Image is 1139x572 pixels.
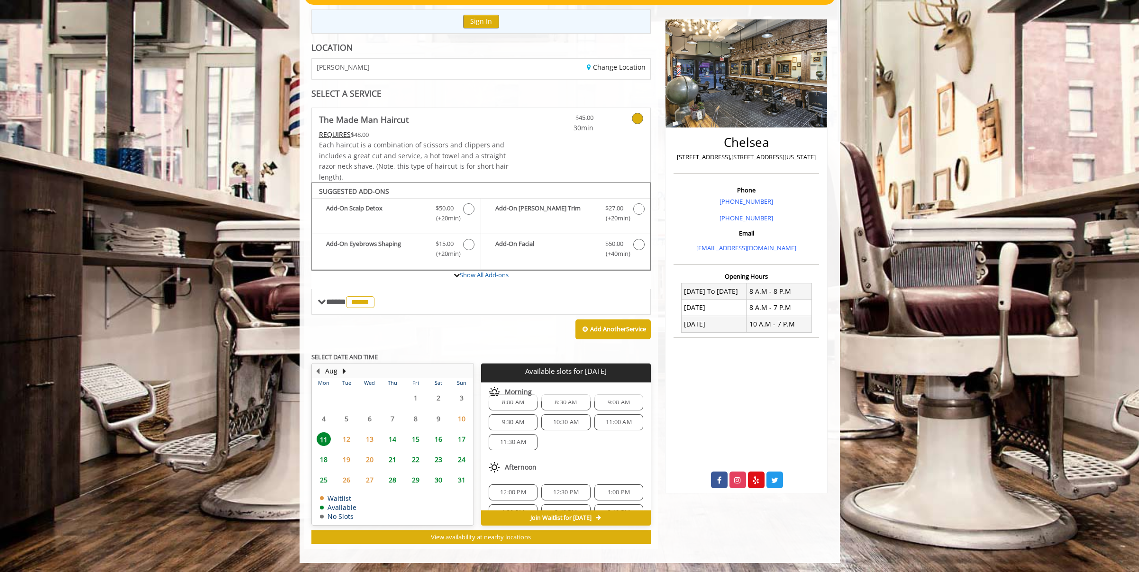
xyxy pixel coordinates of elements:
span: 11:30 AM [500,438,526,446]
span: 28 [385,473,400,487]
h3: Opening Hours [674,273,819,280]
span: 22 [409,453,423,466]
span: Join Waitlist for [DATE] [530,514,592,522]
b: The Made Man Haircut [319,113,409,126]
td: Select day13 [358,429,381,449]
span: Morning [505,388,532,396]
span: 18 [317,453,331,466]
b: LOCATION [311,42,353,53]
div: SELECT A SERVICE [311,89,651,98]
span: 11 [317,432,331,446]
p: Available slots for [DATE] [485,367,647,375]
span: 21 [385,453,400,466]
td: 10 A.M - 7 P.M [747,316,812,332]
span: 1:30 PM [502,508,524,516]
span: 12 [339,432,354,446]
label: Add-On Beard Trim [486,203,646,226]
button: Previous Month [314,366,322,376]
button: Sign In [463,15,499,28]
span: 15 [409,432,423,446]
p: [STREET_ADDRESS],[STREET_ADDRESS][US_STATE] [676,152,817,162]
td: 8 A.M - 7 P.M [747,300,812,316]
div: 1:30 PM [489,504,538,520]
div: 9:00 AM [594,394,643,410]
b: Add-On Facial [495,239,596,259]
a: $45.00 [538,108,593,133]
h2: Chelsea [676,136,817,149]
span: 30 [431,473,446,487]
td: Select day24 [450,449,473,470]
td: Select day26 [335,470,358,490]
span: $27.00 [605,203,623,213]
span: 9:30 AM [502,418,524,426]
td: Select day18 [312,449,335,470]
span: Afternoon [505,463,537,471]
b: SUGGESTED ADD-ONS [319,187,389,196]
div: 8:00 AM [489,394,538,410]
td: Select day10 [450,408,473,428]
span: 27 [363,473,377,487]
th: Sun [450,378,473,388]
td: 8 A.M - 8 P.M [747,283,812,300]
span: 13 [363,432,377,446]
span: 20 [363,453,377,466]
td: Select day29 [404,470,427,490]
span: 25 [317,473,331,487]
span: 11:00 AM [606,418,632,426]
div: $48.00 [319,129,510,140]
span: 17 [455,432,469,446]
a: [PHONE_NUMBER] [720,214,773,222]
a: [EMAIL_ADDRESS][DOMAIN_NAME] [696,244,796,252]
div: 11:00 AM [594,414,643,430]
span: 23 [431,453,446,466]
td: Select day12 [335,429,358,449]
span: 16 [431,432,446,446]
span: $50.00 [605,239,623,249]
td: No Slots [320,513,356,520]
span: 31 [455,473,469,487]
span: 10 [455,412,469,426]
span: 3:10 PM [608,508,630,516]
span: $15.00 [436,239,454,249]
td: Select day31 [450,470,473,490]
b: Add-On Eyebrows Shaping [326,239,426,259]
th: Mon [312,378,335,388]
span: (+20min ) [430,249,458,259]
span: 26 [339,473,354,487]
span: View availability at nearby locations [431,533,531,541]
b: Add Another Service [590,325,646,333]
th: Sat [427,378,450,388]
b: Add-On [PERSON_NAME] Trim [495,203,596,223]
h3: Phone [676,187,817,193]
div: 10:30 AM [541,414,590,430]
th: Wed [358,378,381,388]
span: 8:30 AM [555,399,577,406]
div: 11:30 AM [489,434,538,450]
h3: Email [676,230,817,236]
span: 14 [385,432,400,446]
td: Available [320,504,356,511]
td: Waitlist [320,495,356,502]
span: (+40min ) [600,249,628,259]
td: [DATE] [681,316,747,332]
td: Select day14 [381,429,404,449]
td: Select day21 [381,449,404,470]
td: Select day23 [427,449,450,470]
span: 9:00 AM [608,399,630,406]
td: Select day20 [358,449,381,470]
td: Select day25 [312,470,335,490]
button: Add AnotherService [575,319,651,339]
span: (+20min ) [430,213,458,223]
td: Select day27 [358,470,381,490]
td: Select day15 [404,429,427,449]
div: 2:40 PM [541,504,590,520]
span: 30min [538,123,593,133]
span: This service needs some Advance to be paid before we block your appointment [319,130,351,139]
button: Aug [325,366,337,376]
div: 3:10 PM [594,504,643,520]
img: morning slots [489,386,500,398]
th: Tue [335,378,358,388]
span: $50.00 [436,203,454,213]
div: 12:30 PM [541,484,590,500]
